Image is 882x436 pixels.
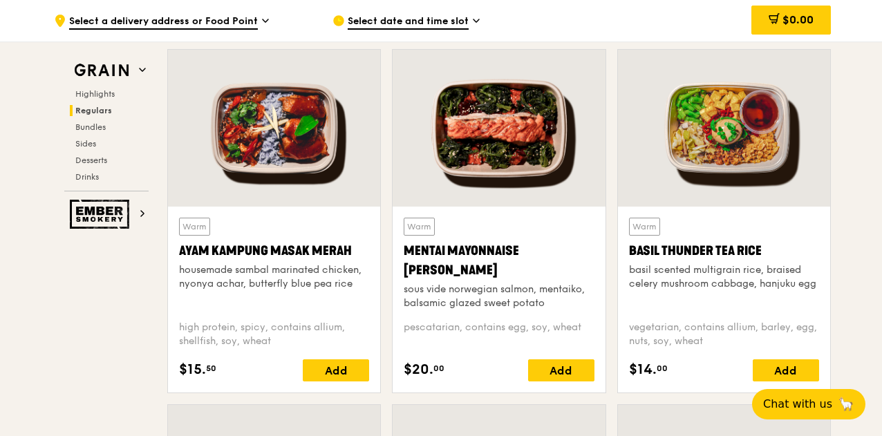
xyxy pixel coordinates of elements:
span: $14. [629,359,657,380]
span: $15. [179,359,206,380]
span: Sides [75,139,96,149]
span: Regulars [75,106,112,115]
div: Mentai Mayonnaise [PERSON_NAME] [404,241,594,280]
span: 00 [433,363,444,374]
div: Add [303,359,369,381]
span: $0.00 [782,13,814,26]
div: Warm [629,218,660,236]
span: Select date and time slot [348,15,469,30]
div: Basil Thunder Tea Rice [629,241,819,260]
span: Drinks [75,172,99,182]
div: basil scented multigrain rice, braised celery mushroom cabbage, hanjuku egg [629,263,819,291]
div: pescatarian, contains egg, soy, wheat [404,321,594,348]
div: Ayam Kampung Masak Merah [179,241,369,260]
div: Add [528,359,594,381]
img: Grain web logo [70,58,133,83]
span: $20. [404,359,433,380]
img: Ember Smokery web logo [70,200,133,229]
span: 00 [657,363,668,374]
div: Warm [404,218,435,236]
div: vegetarian, contains allium, barley, egg, nuts, soy, wheat [629,321,819,348]
span: 🦙 [838,396,854,413]
div: sous vide norwegian salmon, mentaiko, balsamic glazed sweet potato [404,283,594,310]
span: Chat with us [763,396,832,413]
div: Warm [179,218,210,236]
span: Bundles [75,122,106,132]
button: Chat with us🦙 [752,389,865,419]
div: housemade sambal marinated chicken, nyonya achar, butterfly blue pea rice [179,263,369,291]
div: Add [753,359,819,381]
span: Highlights [75,89,115,99]
span: Select a delivery address or Food Point [69,15,258,30]
span: Desserts [75,155,107,165]
span: 50 [206,363,216,374]
div: high protein, spicy, contains allium, shellfish, soy, wheat [179,321,369,348]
